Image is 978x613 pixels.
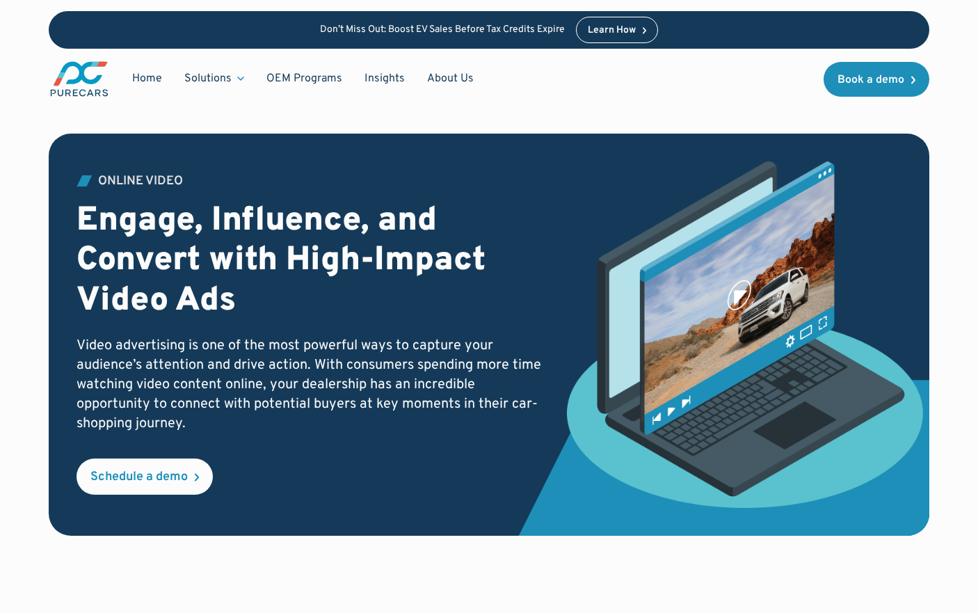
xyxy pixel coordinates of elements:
[49,60,110,98] img: purecars logo
[184,71,232,86] div: Solutions
[49,60,110,98] a: main
[255,65,353,92] a: OEM Programs
[353,65,416,92] a: Insights
[98,175,183,188] div: Online Video
[416,65,485,92] a: About Us
[90,471,188,484] div: Schedule a demo
[77,336,547,433] p: Video advertising is one of the most powerful ways to capture your audience’s attention and drive...
[173,65,255,92] div: Solutions
[824,62,929,97] a: Book a demo
[837,74,904,86] div: Book a demo
[77,459,213,495] a: Schedule a demo
[121,65,173,92] a: Home
[588,26,636,35] div: Learn How
[567,161,923,508] img: customer data platform illustration
[320,24,565,36] p: Don’t Miss Out: Boost EV Sales Before Tax Credits Expire
[77,202,547,322] h2: Engage, Influence, and Convert with High-Impact Video Ads
[576,17,659,43] a: Learn How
